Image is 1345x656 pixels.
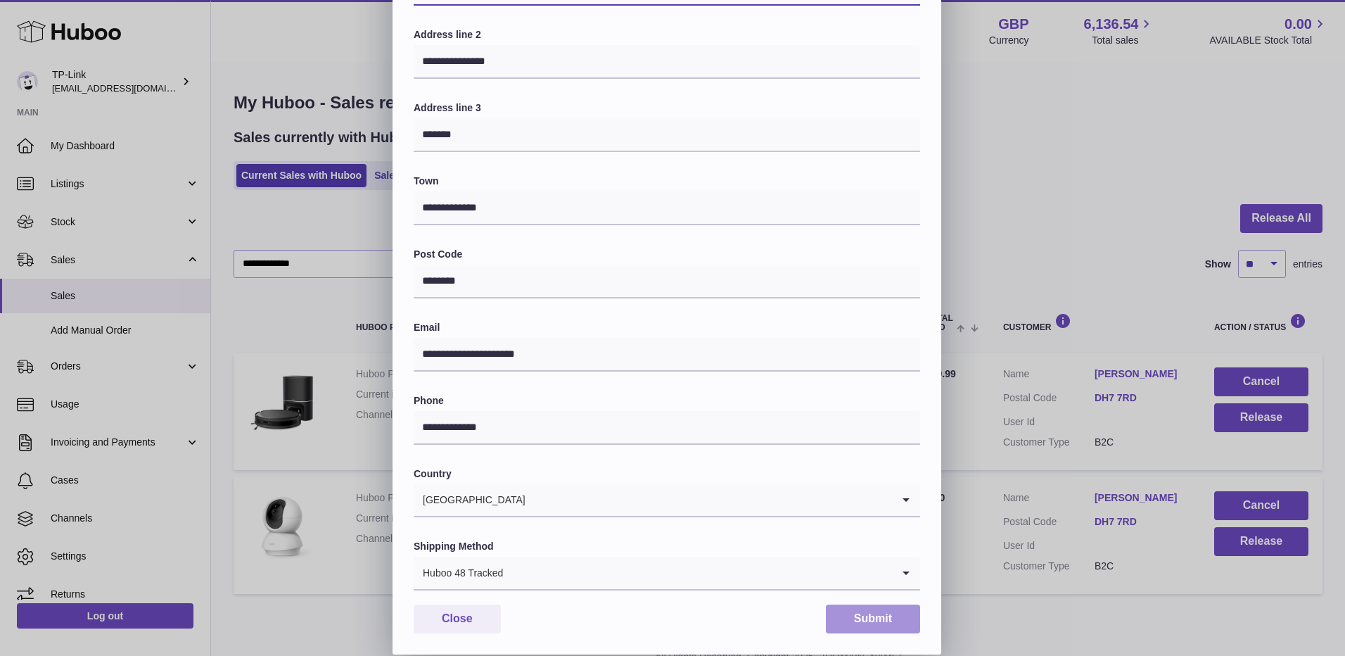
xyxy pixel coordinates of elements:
[414,175,920,188] label: Town
[504,557,892,589] input: Search for option
[414,467,920,481] label: Country
[414,248,920,261] label: Post Code
[526,484,892,516] input: Search for option
[414,394,920,408] label: Phone
[414,557,920,591] div: Search for option
[414,28,920,42] label: Address line 2
[414,484,526,516] span: [GEOGRAPHIC_DATA]
[414,557,504,589] span: Huboo 48 Tracked
[414,605,501,633] button: Close
[414,540,920,553] label: Shipping Method
[414,484,920,517] div: Search for option
[414,321,920,334] label: Email
[826,605,920,633] button: Submit
[414,101,920,115] label: Address line 3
